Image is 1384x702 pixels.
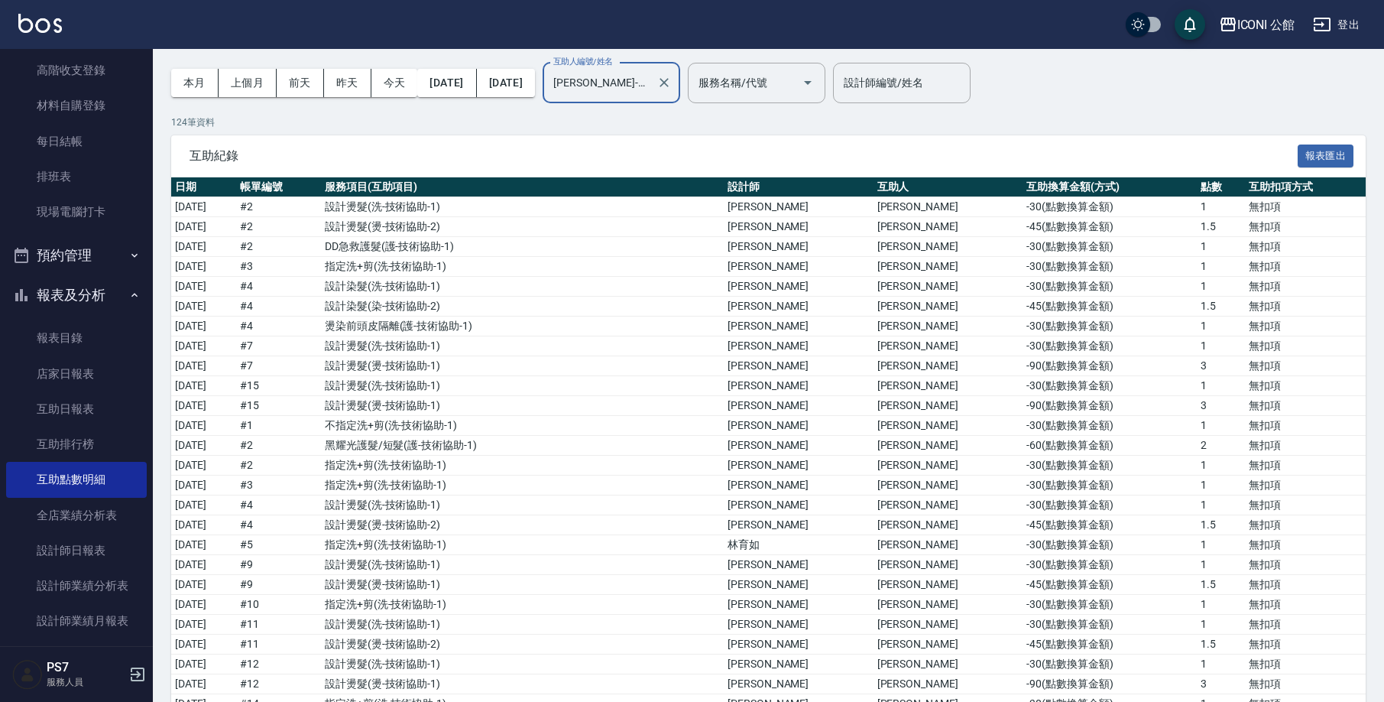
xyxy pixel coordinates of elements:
[236,396,321,416] td: # 15
[874,496,1023,515] td: [PERSON_NAME]
[724,496,874,515] td: [PERSON_NAME]
[171,635,236,655] td: [DATE]
[1298,145,1354,168] button: 報表匯出
[1023,595,1197,615] td: -30 ( 點數換算金額 )
[321,237,724,257] td: DD急救護髮 ( 護-技術協助-1 )
[6,639,147,674] a: 設計師排行榜
[874,595,1023,615] td: [PERSON_NAME]
[1197,197,1246,217] td: 1
[236,356,321,376] td: # 7
[874,436,1023,456] td: [PERSON_NAME]
[1245,356,1366,376] td: 無扣項
[653,72,675,93] button: Clear
[236,257,321,277] td: # 3
[321,396,724,416] td: 設計燙髮 ( 燙-技術協助-1 )
[1023,476,1197,496] td: -30 ( 點數換算金額 )
[1023,237,1197,257] td: -30 ( 點數換算金額 )
[6,194,147,229] a: 現場電腦打卡
[236,496,321,515] td: # 4
[724,515,874,535] td: [PERSON_NAME]
[1197,317,1246,336] td: 1
[171,115,1366,129] p: 124 筆資料
[1023,416,1197,436] td: -30 ( 點數換算金額 )
[724,416,874,436] td: [PERSON_NAME]
[1197,376,1246,396] td: 1
[6,124,147,159] a: 每日結帳
[1307,11,1366,39] button: 登出
[1023,257,1197,277] td: -30 ( 點數換算金額 )
[236,237,321,257] td: # 2
[724,635,874,655] td: [PERSON_NAME]
[6,533,147,568] a: 設計師日報表
[724,655,874,674] td: [PERSON_NAME]
[1197,257,1246,277] td: 1
[1197,674,1246,694] td: 3
[874,177,1023,197] th: 互助人
[321,674,724,694] td: 設計燙髮 ( 燙-技術協助-1 )
[724,615,874,635] td: [PERSON_NAME]
[724,674,874,694] td: [PERSON_NAME]
[1245,317,1366,336] td: 無扣項
[321,476,724,496] td: 指定洗+剪 ( 洗-技術協助-1 )
[171,297,236,317] td: [DATE]
[1023,535,1197,555] td: -30 ( 點數換算金額 )
[321,197,724,217] td: 設計燙髮 ( 洗-技術協助-1 )
[236,436,321,456] td: # 2
[6,427,147,462] a: 互助排行榜
[321,217,724,237] td: 設計燙髮 ( 燙-技術協助-2 )
[1245,396,1366,416] td: 無扣項
[236,336,321,356] td: # 7
[724,217,874,237] td: [PERSON_NAME]
[236,317,321,336] td: # 4
[1197,575,1246,595] td: 1.5
[324,69,371,97] button: 昨天
[1023,615,1197,635] td: -30 ( 點數換算金額 )
[1197,396,1246,416] td: 3
[6,88,147,123] a: 材料自購登錄
[1197,635,1246,655] td: 1.5
[1197,217,1246,237] td: 1.5
[874,476,1023,496] td: [PERSON_NAME]
[724,297,874,317] td: [PERSON_NAME]
[1023,336,1197,356] td: -30 ( 點數換算金額 )
[321,515,724,535] td: 設計燙髮 ( 燙-技術協助-2 )
[1197,336,1246,356] td: 1
[171,336,236,356] td: [DATE]
[321,595,724,615] td: 指定洗+剪 ( 洗-技術協助-1 )
[236,515,321,535] td: # 4
[1023,376,1197,396] td: -30 ( 點數換算金額 )
[724,476,874,496] td: [PERSON_NAME]
[321,416,724,436] td: 不指定洗+剪 ( 洗-技術協助-1 )
[171,575,236,595] td: [DATE]
[724,237,874,257] td: [PERSON_NAME]
[1298,148,1354,162] a: 報表匯出
[171,277,236,297] td: [DATE]
[1197,177,1246,197] th: 點數
[171,217,236,237] td: [DATE]
[417,69,476,97] button: [DATE]
[874,635,1023,655] td: [PERSON_NAME]
[321,655,724,674] td: 設計燙髮 ( 洗-技術協助-1 )
[1197,237,1246,257] td: 1
[236,197,321,217] td: # 2
[724,595,874,615] td: [PERSON_NAME]
[236,476,321,496] td: # 3
[874,217,1023,237] td: [PERSON_NAME]
[1197,416,1246,436] td: 1
[1197,356,1246,376] td: 3
[6,498,147,533] a: 全店業績分析表
[6,603,147,639] a: 設計師業績月報表
[724,575,874,595] td: [PERSON_NAME]
[724,555,874,575] td: [PERSON_NAME]
[874,237,1023,257] td: [PERSON_NAME]
[321,277,724,297] td: 設計染髮 ( 洗-技術協助-1 )
[6,53,147,88] a: 高階收支登錄
[321,555,724,575] td: 設計燙髮 ( 洗-技術協助-1 )
[874,416,1023,436] td: [PERSON_NAME]
[1197,535,1246,555] td: 1
[171,436,236,456] td: [DATE]
[724,356,874,376] td: [PERSON_NAME]
[874,336,1023,356] td: [PERSON_NAME]
[874,257,1023,277] td: [PERSON_NAME]
[219,69,277,97] button: 上個月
